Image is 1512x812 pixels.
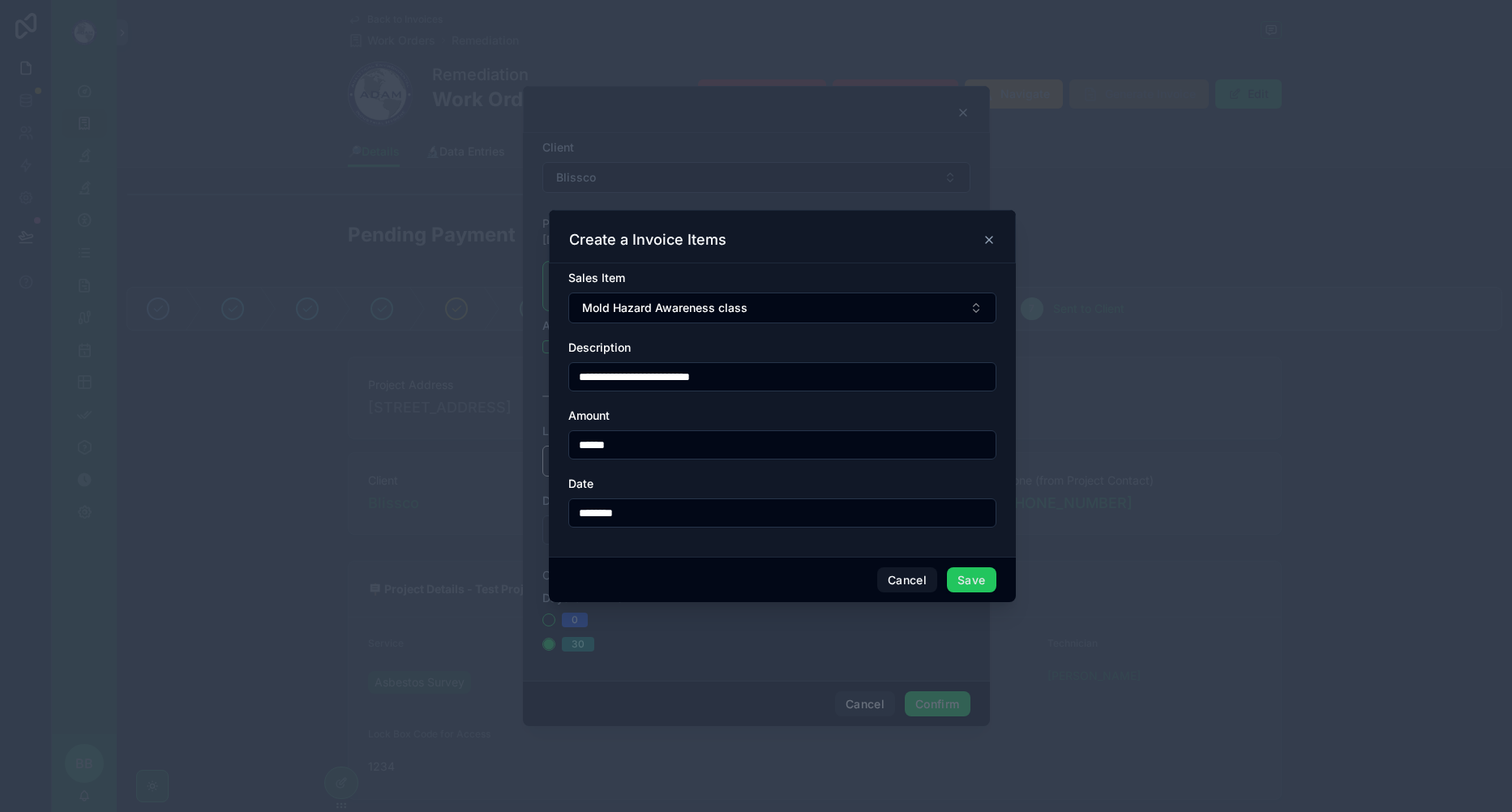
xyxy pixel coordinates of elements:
[568,408,610,422] span: Amount
[582,300,747,316] span: Mold Hazard Awareness class
[569,230,726,250] h3: Create a Invoice Items
[947,567,996,593] button: Save
[877,567,937,593] button: Cancel
[568,340,631,354] span: Description
[568,293,996,323] button: Select Button
[568,477,593,490] span: Date
[568,271,625,284] span: Sales Item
